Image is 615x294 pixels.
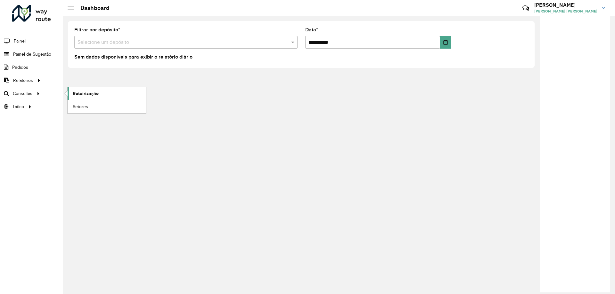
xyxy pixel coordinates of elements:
[440,36,451,49] button: Choose Date
[68,100,146,113] a: Setores
[13,90,32,97] span: Consultas
[74,4,110,12] h2: Dashboard
[12,103,24,110] span: Tático
[74,26,120,34] label: Filtrar por depósito
[13,51,51,58] span: Painel de Sugestão
[534,8,597,14] span: [PERSON_NAME] [PERSON_NAME]
[12,64,28,71] span: Pedidos
[74,53,193,61] label: Sem dados disponíveis para exibir o relatório diário
[305,26,318,34] label: Data
[73,103,88,110] span: Setores
[534,2,597,8] h3: [PERSON_NAME]
[73,90,99,97] span: Roteirização
[14,38,26,44] span: Painel
[13,77,33,84] span: Relatórios
[519,1,533,15] a: Contato Rápido
[68,87,146,100] a: Roteirização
